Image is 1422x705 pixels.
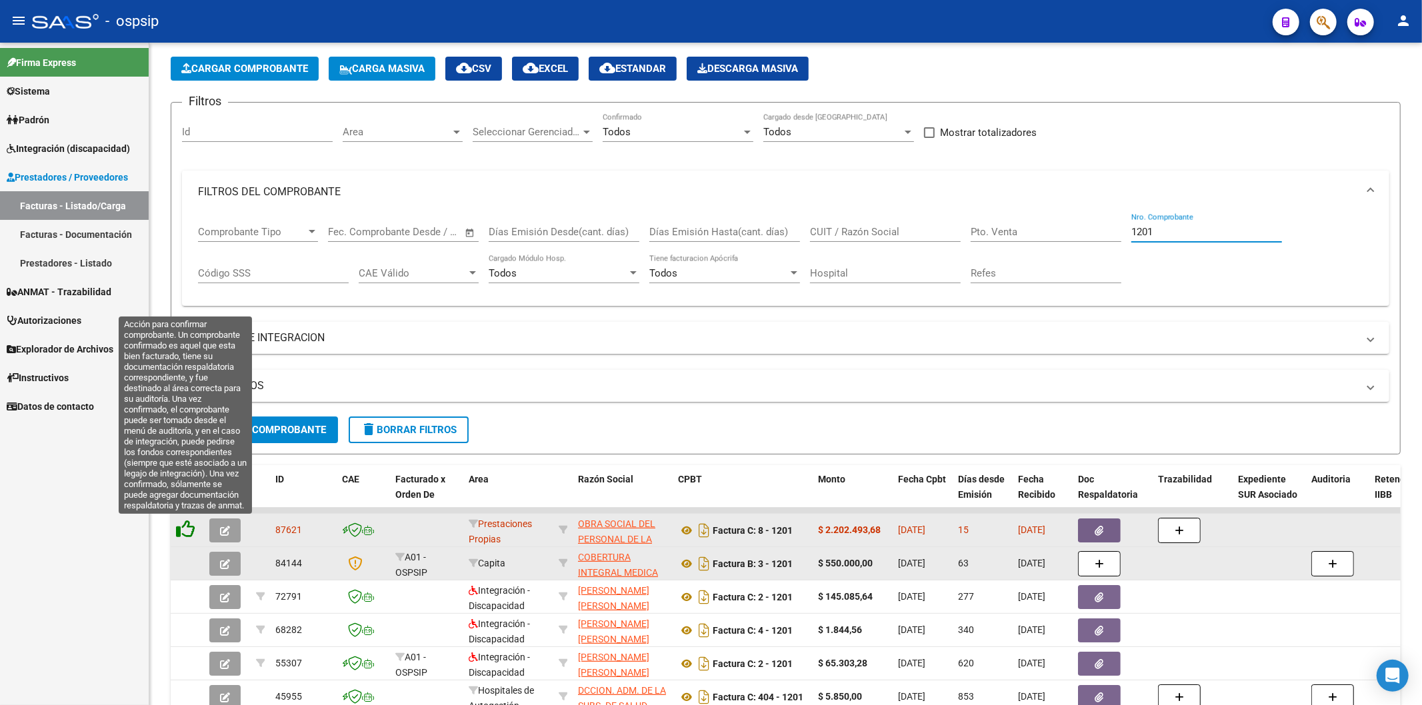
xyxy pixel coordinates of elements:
mat-panel-title: FILTROS DEL COMPROBANTE [198,185,1357,199]
span: Prestaciones Propias [469,518,532,544]
span: - ospsip [105,7,159,36]
button: Estandar [589,57,677,81]
span: Autorizaciones [7,313,81,328]
mat-icon: cloud_download [523,60,539,76]
span: [DATE] [898,658,925,668]
i: Descargar documento [695,520,713,541]
button: Open calendar [463,225,478,241]
strong: $ 1.844,56 [818,624,862,635]
button: Cargar Comprobante [171,57,319,81]
datatable-header-cell: Trazabilidad [1153,465,1233,524]
mat-icon: menu [11,13,27,29]
span: Trazabilidad [1158,474,1212,484]
span: Días desde Emisión [958,474,1005,500]
strong: $ 2.202.493,68 [818,524,881,535]
span: Buscar Comprobante [194,424,326,436]
strong: Factura C: 8 - 1201 [713,525,793,536]
span: 87621 [275,524,302,535]
span: COBERTURA INTEGRAL MEDICA SA [578,552,658,593]
span: CSV [456,63,491,75]
input: Start date [328,226,371,238]
span: Cargar Comprobante [181,63,308,75]
mat-expansion-panel-header: FILTROS DEL COMPROBANTE [182,171,1389,213]
strong: Factura C: 2 - 1201 [713,592,793,602]
span: [DATE] [1018,658,1045,668]
span: Razón Social [578,474,633,484]
datatable-header-cell: Area [463,465,553,524]
button: CSV [445,57,502,81]
i: Descargar documento [695,553,713,574]
span: 15 [958,524,969,535]
span: Area [343,126,451,138]
mat-icon: search [194,421,210,437]
span: Integración - Discapacidad [469,585,530,611]
span: Fecha Cpbt [898,474,946,484]
span: Prestadores / Proveedores [7,170,128,185]
datatable-header-cell: Razón Social [573,465,673,524]
span: Expediente SUR Asociado [1238,474,1297,500]
span: 340 [958,624,974,635]
mat-panel-title: MAS FILTROS [198,378,1357,393]
span: [DATE] [898,591,925,602]
span: Mostrar totalizadores [940,125,1037,141]
strong: Factura C: 2 - 1201 [713,658,793,669]
span: 620 [958,658,974,668]
datatable-header-cell: Fecha Recibido [1013,465,1073,524]
span: Instructivos [7,370,69,385]
mat-expansion-panel-header: FILTROS DE INTEGRACION [182,322,1389,354]
span: [DATE] [898,558,925,568]
datatable-header-cell: ID [270,465,337,524]
span: ANMAT - Trazabilidad [7,285,111,299]
span: 84144 [275,558,302,568]
span: [DATE] [1018,624,1045,635]
span: CAE [342,474,359,484]
span: Descarga Masiva [697,63,798,75]
span: 72791 [275,591,302,602]
strong: Factura B: 3 - 1201 [713,558,793,569]
span: A01 - OSPSIP [395,552,427,578]
div: 20266673281 [578,650,667,678]
datatable-header-cell: Expediente SUR Asociado [1233,465,1306,524]
span: [DATE] [1018,591,1045,602]
h3: Filtros [182,92,228,111]
span: Todos [763,126,791,138]
div: 20225591807 [578,616,667,644]
mat-icon: person [1395,13,1411,29]
span: Padrón [7,113,49,127]
span: [DATE] [898,524,925,535]
span: Estandar [599,63,666,75]
datatable-header-cell: Doc Respaldatoria [1073,465,1153,524]
span: ID [275,474,284,484]
button: EXCEL [512,57,579,81]
span: Firma Express [7,55,76,70]
span: Integración - Discapacidad [469,618,530,644]
mat-icon: cloud_download [456,60,472,76]
span: 853 [958,691,974,702]
div: Open Intercom Messenger [1377,660,1409,692]
datatable-header-cell: Fecha Cpbt [893,465,953,524]
i: Descargar documento [695,620,713,641]
mat-expansion-panel-header: MAS FILTROS [182,370,1389,402]
span: Integración - Discapacidad [469,652,530,678]
mat-icon: delete [361,421,377,437]
span: CPBT [678,474,702,484]
mat-panel-title: FILTROS DE INTEGRACION [198,331,1357,345]
strong: $ 145.085,64 [818,591,873,602]
span: Borrar Filtros [361,424,457,436]
div: 30708754257 [578,550,667,578]
span: [DATE] [898,691,925,702]
span: [DATE] [1018,691,1045,702]
button: Borrar Filtros [349,416,469,443]
span: Doc Respaldatoria [1078,474,1138,500]
datatable-header-cell: CPBT [673,465,813,524]
datatable-header-cell: Auditoria [1306,465,1369,524]
span: Sistema [7,84,50,99]
span: OBRA SOCIAL DEL PERSONAL DE LA ACTIVIDAD CERVECERA Y AFINES O S P A C A [578,518,657,590]
span: 63 [958,558,969,568]
span: Capita [469,558,505,568]
span: Monto [818,474,845,484]
datatable-header-cell: Monto [813,465,893,524]
input: End date [383,226,448,238]
span: Fecha Recibido [1018,474,1055,500]
span: Retencion IIBB [1375,474,1418,500]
